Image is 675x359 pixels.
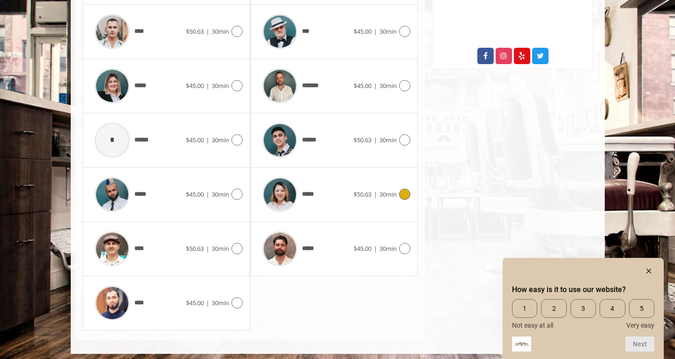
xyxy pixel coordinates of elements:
[212,190,229,198] span: 30min
[206,299,209,307] span: |
[354,81,371,90] span: $45.00
[379,27,397,36] span: 30min
[571,299,596,318] span: 3
[512,322,553,329] span: Not easy at all
[186,81,204,90] span: $45.00
[354,244,371,253] span: $45.00
[512,299,537,318] span: 1
[512,284,654,295] h2: How easy is it to use our website? Select an option from 1 to 5, with 1 being Not easy at all and...
[374,244,377,253] span: |
[186,244,204,253] span: $50.63
[379,136,397,144] span: 30min
[600,299,625,318] span: 4
[206,244,209,253] span: |
[625,337,654,352] button: Next question
[643,265,654,277] button: Hide survey
[354,136,371,144] span: $50.63
[374,27,377,36] span: |
[512,299,654,329] div: How easy is it to use our website? Select an option from 1 to 5, with 1 being Not easy at all and...
[512,265,654,352] div: How easy is it to use our website? Select an option from 1 to 5, with 1 being Not easy at all and...
[354,27,371,36] span: $45.00
[206,136,209,144] span: |
[186,190,204,198] span: $45.00
[626,322,654,329] span: Very easy
[354,190,371,198] span: $50.63
[379,244,397,253] span: 30min
[212,81,229,90] span: 30min
[374,190,377,198] span: |
[374,136,377,144] span: |
[374,81,377,90] span: |
[206,190,209,198] span: |
[379,81,397,90] span: 30min
[379,190,397,198] span: 30min
[541,299,566,318] span: 2
[212,299,229,307] span: 30min
[186,136,204,144] span: $45.00
[206,81,209,90] span: |
[212,136,229,144] span: 30min
[206,27,209,36] span: |
[629,299,654,318] span: 5
[212,244,229,253] span: 30min
[212,27,229,36] span: 30min
[186,27,204,36] span: $50.63
[186,299,204,307] span: $45.00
